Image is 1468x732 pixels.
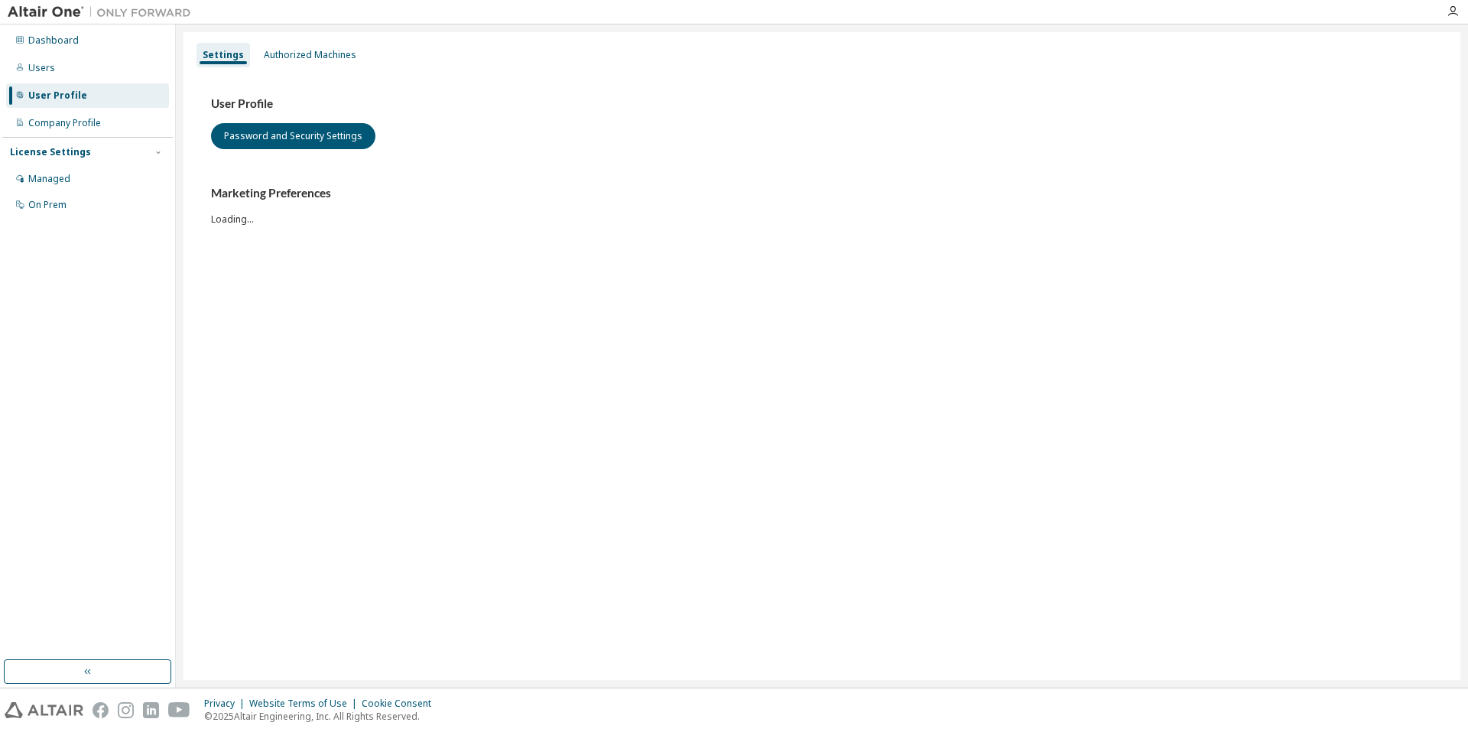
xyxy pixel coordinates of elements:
div: Dashboard [28,34,79,47]
div: Loading... [211,186,1433,225]
img: instagram.svg [118,702,134,718]
div: Managed [28,173,70,185]
div: Users [28,62,55,74]
button: Password and Security Settings [211,123,375,149]
div: Website Terms of Use [249,698,362,710]
img: youtube.svg [168,702,190,718]
div: Settings [203,49,244,61]
div: Privacy [204,698,249,710]
div: Cookie Consent [362,698,440,710]
div: Authorized Machines [264,49,356,61]
img: facebook.svg [93,702,109,718]
div: User Profile [28,89,87,102]
h3: Marketing Preferences [211,186,1433,201]
div: Company Profile [28,117,101,129]
h3: User Profile [211,96,1433,112]
img: linkedin.svg [143,702,159,718]
div: License Settings [10,146,91,158]
div: On Prem [28,199,67,211]
img: Altair One [8,5,199,20]
p: © 2025 Altair Engineering, Inc. All Rights Reserved. [204,710,440,723]
img: altair_logo.svg [5,702,83,718]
